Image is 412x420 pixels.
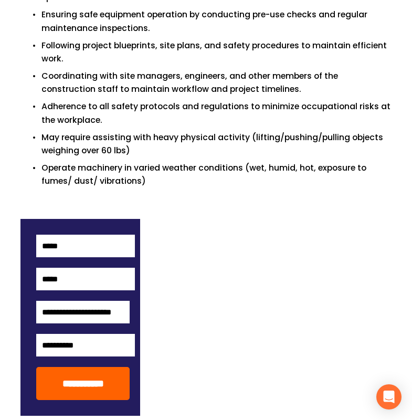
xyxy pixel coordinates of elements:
p: Following project blueprints, site plans, and safety procedures to maintain efficient work. [41,39,392,65]
p: Ensuring safe equipment operation by conducting pre-use checks and regular maintenance inspections. [41,8,392,34]
p: Adherence to all safety protocols and regulations to minimize occupational risks at the workplace. [41,100,392,126]
p: May require assisting with heavy physical activity (lifting/pushing/pulling objects weighing over... [41,131,392,157]
div: Open Intercom Messenger [376,384,402,409]
p: Coordinating with site managers, engineers, and other members of the construction staff to mainta... [41,69,392,96]
p: Operate machinery in varied weather conditions (wet, humid, hot, exposure to fumes/ dust/ vibrati... [41,161,392,187]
